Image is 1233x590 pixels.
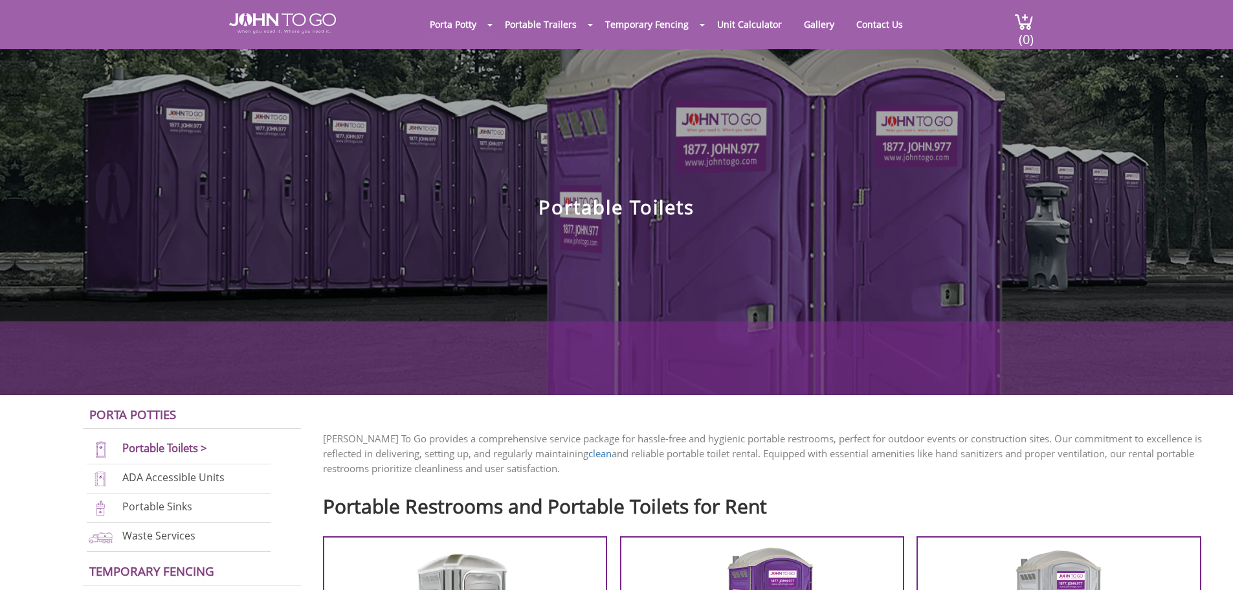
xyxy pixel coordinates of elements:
img: portable-toilets-new.png [87,441,115,459]
img: ADA-units-new.png [87,470,115,488]
a: Porta Potty [420,12,486,37]
a: ADA Accessible Units [122,470,225,484]
img: cart a [1014,13,1034,30]
a: clean [588,447,612,460]
a: Temporary Fencing [595,12,698,37]
a: Unit Calculator [707,12,792,37]
a: Porta Potties [89,406,176,422]
span: (0) [1018,20,1034,48]
p: [PERSON_NAME] To Go provides a comprehensive service package for hassle-free and hygienic portabl... [323,431,1214,476]
img: waste-services-new.png [87,528,115,546]
a: Portable Sinks [122,499,192,514]
a: Gallery [794,12,844,37]
a: Waste Services [122,528,195,543]
img: JOHN to go [229,13,336,34]
a: Portable Toilets > [122,440,207,455]
a: Contact Us [847,12,913,37]
a: Portable Trailers [495,12,586,37]
img: portable-sinks-new.png [87,499,115,517]
a: Temporary Fencing [89,563,214,579]
h2: Portable Restrooms and Portable Toilets for Rent [323,489,1214,517]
